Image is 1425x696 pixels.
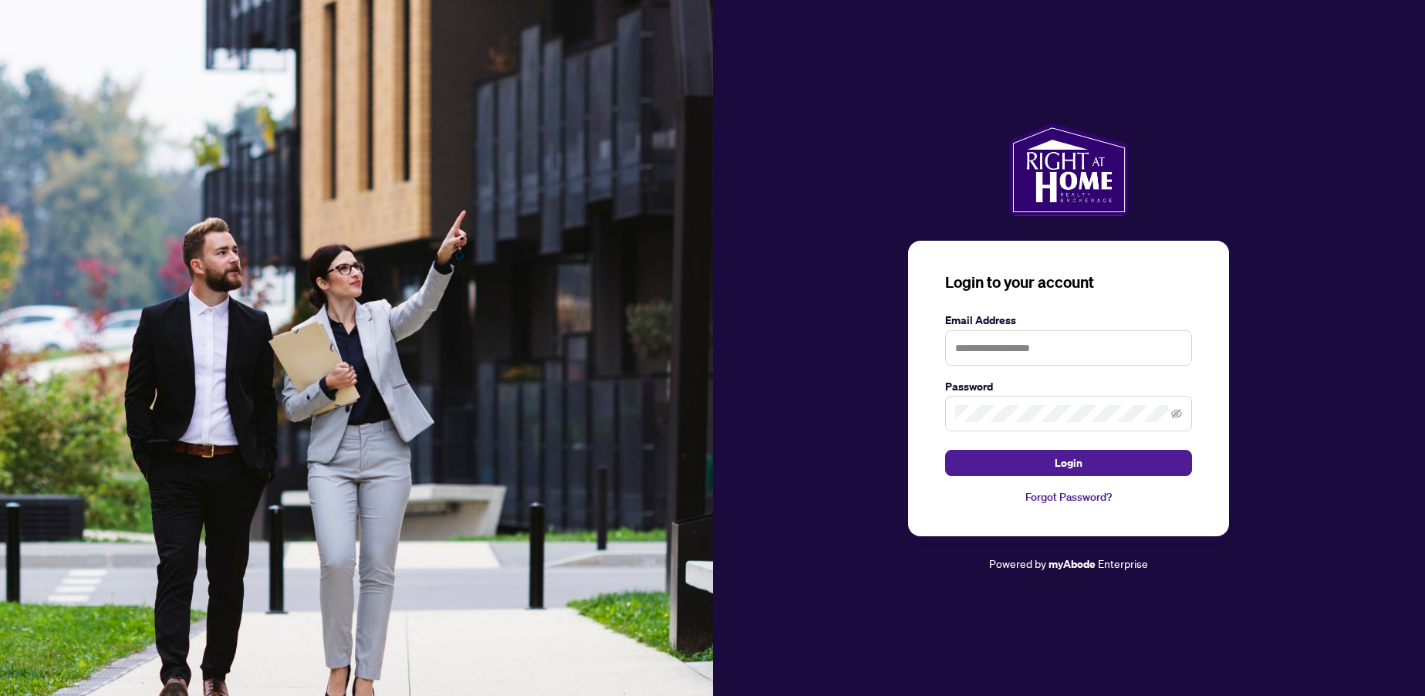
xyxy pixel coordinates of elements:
a: myAbode [1048,556,1096,573]
label: Password [945,378,1192,395]
h3: Login to your account [945,272,1192,293]
span: Enterprise [1098,556,1148,570]
span: eye-invisible [1171,408,1182,419]
img: ma-logo [1009,123,1129,216]
span: Powered by [989,556,1046,570]
button: Login [945,450,1192,476]
a: Forgot Password? [945,488,1192,505]
span: Login [1055,451,1082,475]
label: Email Address [945,312,1192,329]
